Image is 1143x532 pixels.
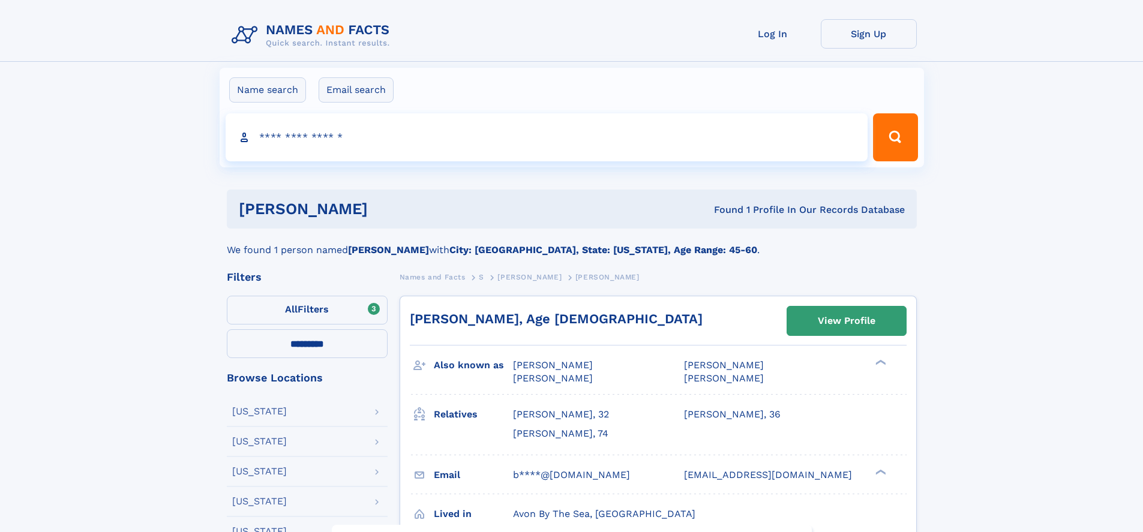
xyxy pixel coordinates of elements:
span: [PERSON_NAME] [513,359,593,371]
div: [US_STATE] [232,497,287,506]
div: [US_STATE] [232,407,287,416]
div: Found 1 Profile In Our Records Database [541,203,905,217]
div: View Profile [818,307,875,335]
img: Logo Names and Facts [227,19,400,52]
button: Search Button [873,113,917,161]
div: ❯ [872,468,887,476]
a: View Profile [787,306,906,335]
span: [PERSON_NAME] [497,273,562,281]
a: [PERSON_NAME], 36 [684,408,781,421]
span: [EMAIL_ADDRESS][DOMAIN_NAME] [684,469,852,480]
a: S [479,269,484,284]
span: [PERSON_NAME] [575,273,640,281]
a: [PERSON_NAME], 32 [513,408,609,421]
h3: Lived in [434,504,513,524]
a: Names and Facts [400,269,466,284]
h1: [PERSON_NAME] [239,202,541,217]
span: S [479,273,484,281]
div: We found 1 person named with . [227,229,917,257]
h3: Also known as [434,355,513,375]
span: [PERSON_NAME] [684,359,764,371]
a: [PERSON_NAME] [497,269,562,284]
label: Email search [319,77,394,103]
h3: Email [434,465,513,485]
span: [PERSON_NAME] [513,372,593,384]
input: search input [226,113,868,161]
div: Filters [227,272,388,282]
label: Filters [227,296,388,324]
b: City: [GEOGRAPHIC_DATA], State: [US_STATE], Age Range: 45-60 [449,244,757,256]
span: All [285,303,298,315]
div: Browse Locations [227,372,388,383]
a: Log In [725,19,821,49]
div: [US_STATE] [232,437,287,446]
div: [US_STATE] [232,467,287,476]
h3: Relatives [434,404,513,425]
span: Avon By The Sea, [GEOGRAPHIC_DATA] [513,508,695,519]
a: [PERSON_NAME], 74 [513,427,608,440]
span: [PERSON_NAME] [684,372,764,384]
b: [PERSON_NAME] [348,244,429,256]
div: ❯ [872,359,887,366]
a: Sign Up [821,19,917,49]
label: Name search [229,77,306,103]
a: [PERSON_NAME], Age [DEMOGRAPHIC_DATA] [410,311,703,326]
